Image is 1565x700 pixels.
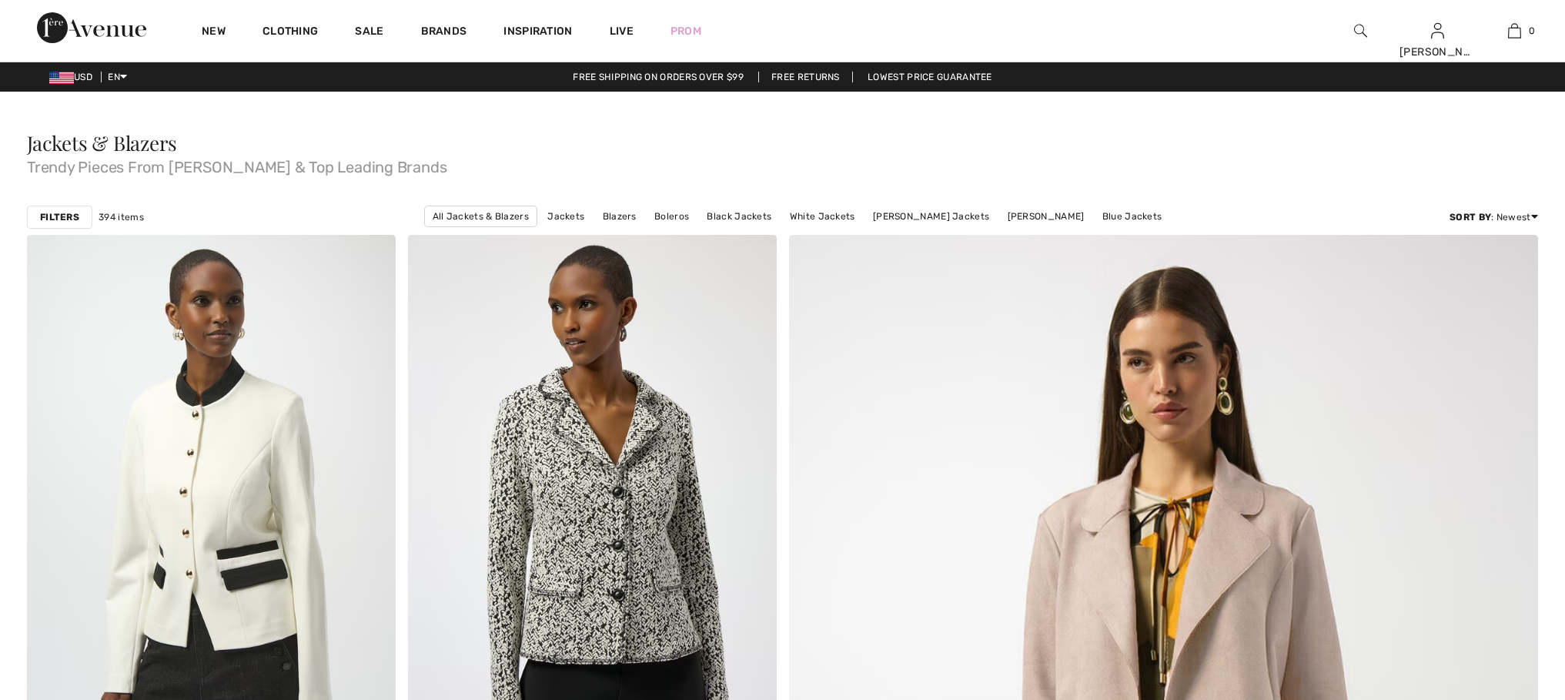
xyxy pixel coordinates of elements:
[610,23,634,39] a: Live
[1476,22,1552,40] a: 0
[1000,206,1092,226] a: [PERSON_NAME]
[1431,22,1444,40] img: My Info
[1508,22,1521,40] img: My Bag
[1095,206,1170,226] a: Blue Jackets
[1450,210,1538,224] div: : Newest
[782,206,863,226] a: White Jackets
[202,25,226,41] a: New
[560,72,756,82] a: Free shipping on orders over $99
[758,72,853,82] a: Free Returns
[865,206,997,226] a: [PERSON_NAME] Jackets
[540,206,592,226] a: Jackets
[699,206,779,226] a: Black Jackets
[1354,22,1367,40] img: search the website
[503,25,572,41] span: Inspiration
[855,72,1005,82] a: Lowest Price Guarantee
[99,210,144,224] span: 394 items
[647,206,697,226] a: Boleros
[1431,23,1444,38] a: Sign In
[49,72,74,84] img: US Dollar
[424,206,537,227] a: All Jackets & Blazers
[1399,44,1475,60] div: [PERSON_NAME]
[1529,24,1535,38] span: 0
[421,25,467,41] a: Brands
[27,153,1538,175] span: Trendy Pieces From [PERSON_NAME] & Top Leading Brands
[263,25,318,41] a: Clothing
[27,129,177,156] span: Jackets & Blazers
[49,72,99,82] span: USD
[37,12,146,43] img: 1ère Avenue
[670,23,701,39] a: Prom
[595,206,644,226] a: Blazers
[1450,212,1491,223] strong: Sort By
[40,210,79,224] strong: Filters
[108,72,127,82] span: EN
[355,25,383,41] a: Sale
